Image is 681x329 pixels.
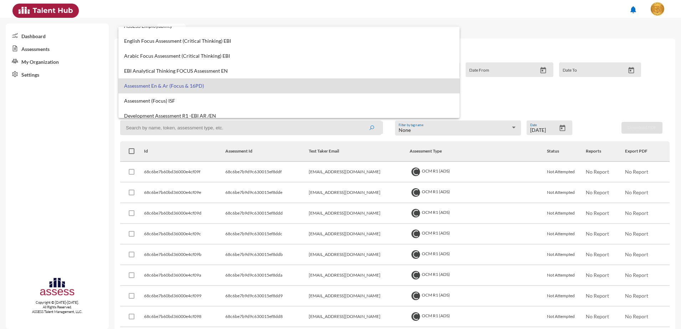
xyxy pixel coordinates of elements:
[124,83,454,89] span: Assessment En & Ar (Focus & 16PD)
[124,113,454,119] span: Development Assessment R1 -EBI AR /EN
[124,38,454,44] span: English Focus Assessment (Critical Thinking) EBI
[124,98,454,104] span: Assessment (Focus) ISF
[124,68,454,74] span: EBI Analytical Thinking FOCUS Assessment EN
[124,53,454,59] span: Arabic Focus Assessment (Critical Thinking) EBI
